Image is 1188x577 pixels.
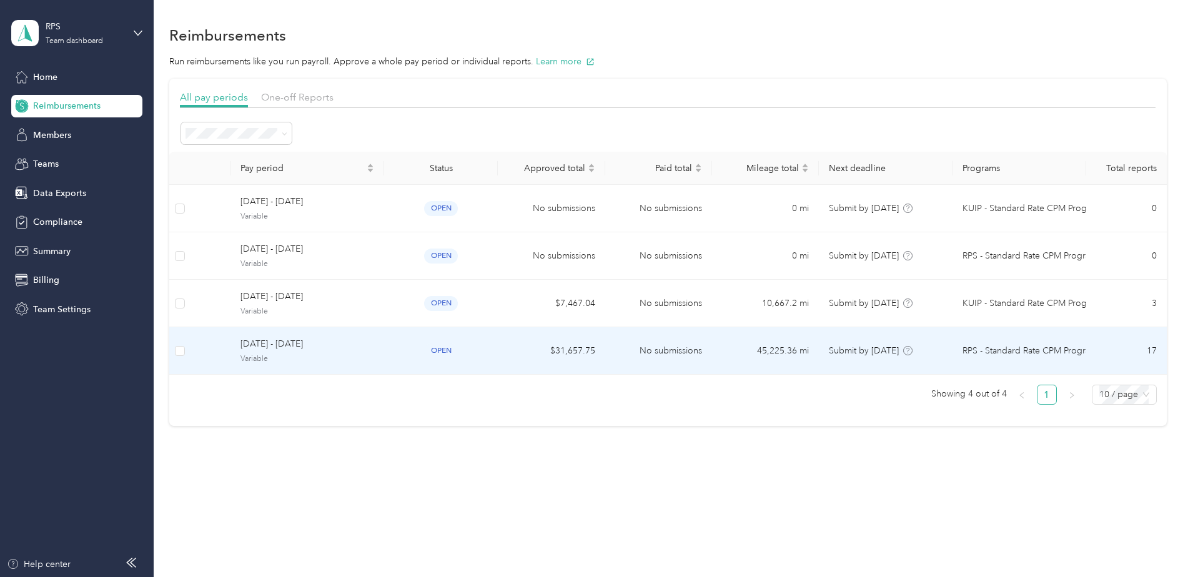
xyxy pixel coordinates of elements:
[240,259,374,270] span: Variable
[1086,232,1167,280] td: 0
[1062,385,1082,405] button: right
[605,152,712,185] th: Paid total
[801,167,809,174] span: caret-down
[498,185,605,232] td: No submissions
[605,280,712,327] td: No submissions
[1118,507,1188,577] iframe: Everlance-gr Chat Button Frame
[712,280,819,327] td: 10,667.2 mi
[931,385,1007,403] span: Showing 4 out of 4
[508,163,585,174] span: Approved total
[169,55,1167,68] p: Run reimbursements like you run payroll. Approve a whole pay period or individual reports.
[801,162,809,169] span: caret-up
[498,152,605,185] th: Approved total
[1062,385,1082,405] li: Next Page
[1086,327,1167,375] td: 17
[169,29,286,42] h1: Reimbursements
[605,232,712,280] td: No submissions
[712,232,819,280] td: 0 mi
[240,337,374,351] span: [DATE] - [DATE]
[33,303,91,316] span: Team Settings
[829,203,899,214] span: Submit by [DATE]
[33,187,86,200] span: Data Exports
[498,232,605,280] td: No submissions
[240,195,374,209] span: [DATE] - [DATE]
[963,249,1097,263] span: RPS - Standard Rate CPM Program
[829,250,899,261] span: Submit by [DATE]
[46,37,103,45] div: Team dashboard
[46,20,124,33] div: RPS
[819,152,953,185] th: Next deadline
[829,298,899,308] span: Submit by [DATE]
[712,152,819,185] th: Mileage total
[695,167,702,174] span: caret-down
[240,242,374,256] span: [DATE] - [DATE]
[588,162,595,169] span: caret-up
[1012,385,1032,405] li: Previous Page
[712,185,819,232] td: 0 mi
[1037,385,1057,405] li: 1
[240,211,374,222] span: Variable
[230,152,384,185] th: Pay period
[33,215,82,229] span: Compliance
[240,290,374,303] span: [DATE] - [DATE]
[33,245,71,258] span: Summary
[605,327,712,375] td: No submissions
[498,327,605,375] td: $31,657.75
[722,163,799,174] span: Mileage total
[963,202,1102,215] span: KUIP - Standard Rate CPM Program
[394,163,488,174] div: Status
[605,185,712,232] td: No submissions
[712,327,819,375] td: 45,225.36 mi
[33,99,101,112] span: Reimbursements
[1099,385,1149,404] span: 10 / page
[424,296,458,310] span: open
[1018,392,1026,399] span: left
[953,152,1086,185] th: Programs
[7,558,71,571] button: Help center
[240,306,374,317] span: Variable
[33,157,59,170] span: Teams
[1086,280,1167,327] td: 3
[588,167,595,174] span: caret-down
[1068,392,1076,399] span: right
[1086,152,1167,185] th: Total reports
[1086,185,1167,232] td: 0
[963,297,1102,310] span: KUIP - Standard Rate CPM Program
[33,274,59,287] span: Billing
[180,91,248,103] span: All pay periods
[829,345,899,356] span: Submit by [DATE]
[240,353,374,365] span: Variable
[367,162,374,169] span: caret-up
[498,280,605,327] td: $7,467.04
[261,91,334,103] span: One-off Reports
[1012,385,1032,405] button: left
[424,343,458,358] span: open
[424,249,458,263] span: open
[536,55,595,68] button: Learn more
[695,162,702,169] span: caret-up
[1092,385,1157,405] div: Page Size
[240,163,364,174] span: Pay period
[33,129,71,142] span: Members
[33,71,57,84] span: Home
[424,201,458,215] span: open
[615,163,692,174] span: Paid total
[963,344,1097,358] span: RPS - Standard Rate CPM Program
[1037,385,1056,404] a: 1
[367,167,374,174] span: caret-down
